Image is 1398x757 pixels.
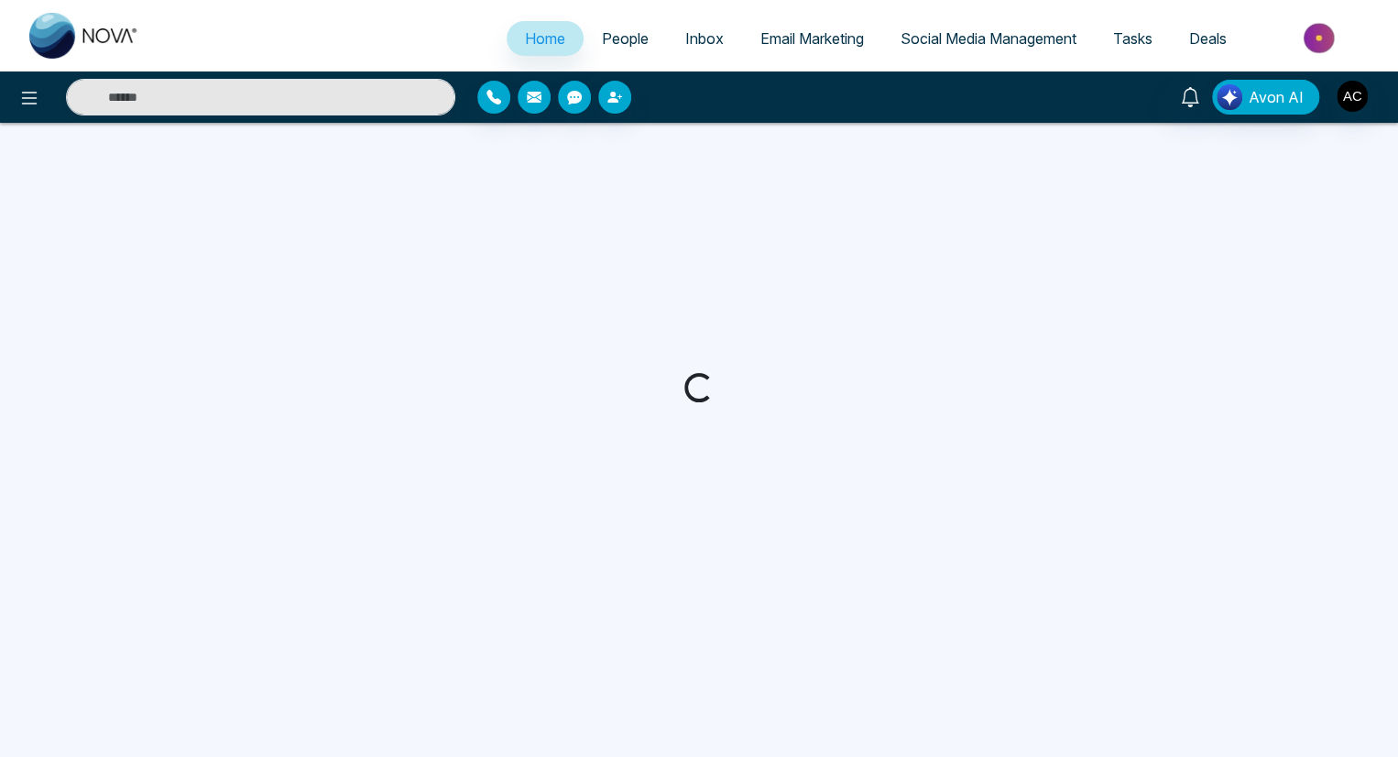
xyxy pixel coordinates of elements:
[1217,84,1242,110] img: Lead Flow
[685,29,724,48] span: Inbox
[901,29,1076,48] span: Social Media Management
[667,21,742,56] a: Inbox
[760,29,864,48] span: Email Marketing
[1189,29,1227,48] span: Deals
[1249,86,1304,108] span: Avon AI
[1095,21,1171,56] a: Tasks
[29,13,139,59] img: Nova CRM Logo
[1337,81,1368,112] img: User Avatar
[525,29,565,48] span: Home
[602,29,649,48] span: People
[1171,21,1245,56] a: Deals
[1113,29,1152,48] span: Tasks
[882,21,1095,56] a: Social Media Management
[1212,80,1319,115] button: Avon AI
[584,21,667,56] a: People
[1254,17,1387,59] img: Market-place.gif
[507,21,584,56] a: Home
[742,21,882,56] a: Email Marketing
